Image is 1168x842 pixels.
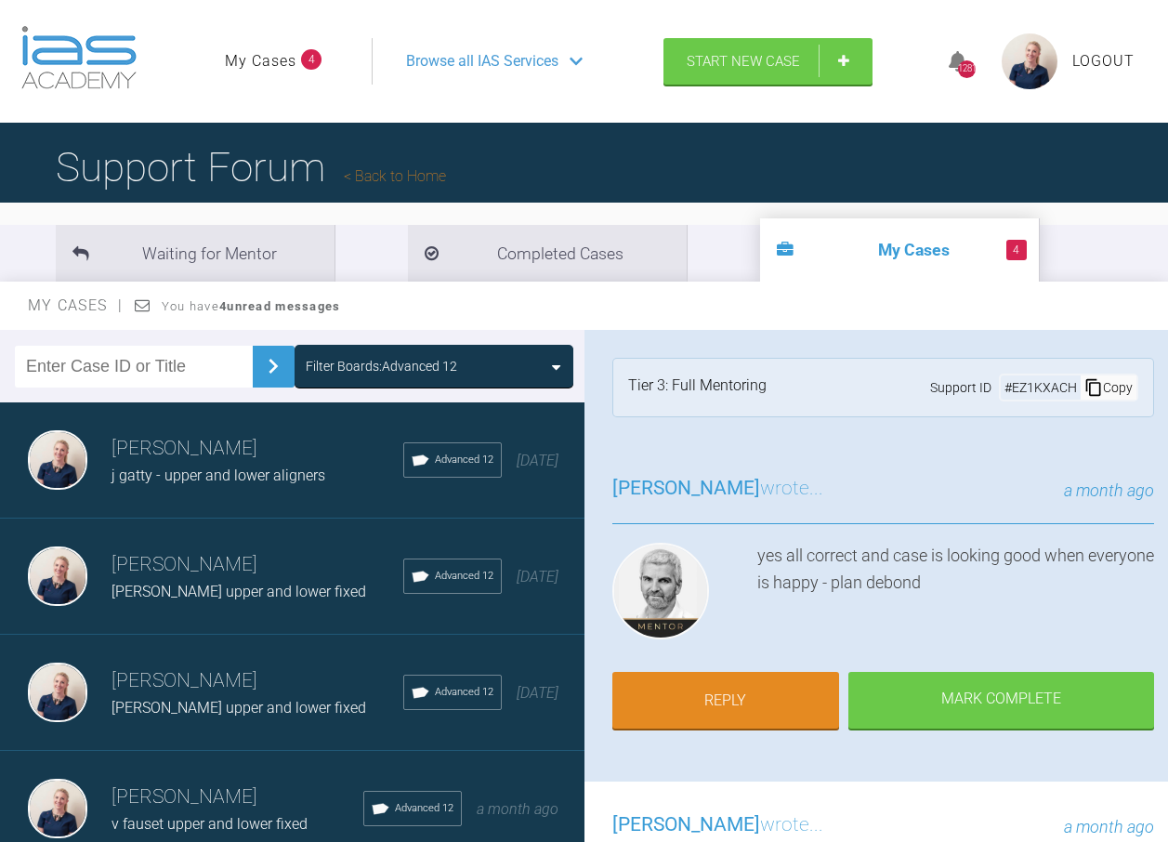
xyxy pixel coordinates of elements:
[306,356,457,376] div: Filter Boards: Advanced 12
[848,672,1154,730] div: Mark Complete
[1002,33,1057,89] img: profile.png
[1072,49,1135,73] a: Logout
[112,782,363,813] h3: [PERSON_NAME]
[408,225,687,282] li: Completed Cases
[225,49,296,73] a: My Cases
[406,49,558,73] span: Browse all IAS Services
[757,543,1155,647] div: yes all correct and case is looking good when everyone is happy - plan debond
[958,60,976,78] div: 1281
[612,477,760,499] span: [PERSON_NAME]
[28,296,124,314] span: My Cases
[435,452,493,468] span: Advanced 12
[760,218,1039,282] li: My Cases
[1081,375,1136,400] div: Copy
[56,135,446,200] h1: Support Forum
[1064,817,1154,836] span: a month ago
[1006,240,1027,260] span: 4
[517,568,558,585] span: [DATE]
[612,672,840,730] a: Reply
[687,53,800,70] span: Start New Case
[344,167,446,185] a: Back to Home
[663,38,873,85] a: Start New Case
[477,800,558,818] span: a month ago
[112,815,308,833] span: v fauset upper and lower fixed
[112,699,366,717] span: [PERSON_NAME] upper and lower fixed
[112,433,403,465] h3: [PERSON_NAME]
[435,684,493,701] span: Advanced 12
[28,779,87,838] img: Olivia Nixon
[930,377,991,398] span: Support ID
[612,543,709,639] img: Ross Hobson
[112,467,325,484] span: j gatty - upper and lower aligners
[517,452,558,469] span: [DATE]
[56,225,335,282] li: Waiting for Mentor
[112,665,403,697] h3: [PERSON_NAME]
[28,546,87,606] img: Olivia Nixon
[395,800,453,817] span: Advanced 12
[612,473,823,505] h3: wrote...
[301,49,322,70] span: 4
[258,351,288,381] img: chevronRight.28bd32b0.svg
[435,568,493,585] span: Advanced 12
[612,809,823,841] h3: wrote...
[612,813,760,835] span: [PERSON_NAME]
[219,299,340,313] strong: 4 unread messages
[1064,480,1154,500] span: a month ago
[517,684,558,702] span: [DATE]
[112,549,403,581] h3: [PERSON_NAME]
[15,346,253,388] input: Enter Case ID or Title
[162,299,341,313] span: You have
[112,583,366,600] span: [PERSON_NAME] upper and lower fixed
[28,663,87,722] img: Olivia Nixon
[1001,377,1081,398] div: # EZ1KXACH
[28,430,87,490] img: Olivia Nixon
[21,26,137,89] img: logo-light.3e3ef733.png
[628,374,767,401] div: Tier 3: Full Mentoring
